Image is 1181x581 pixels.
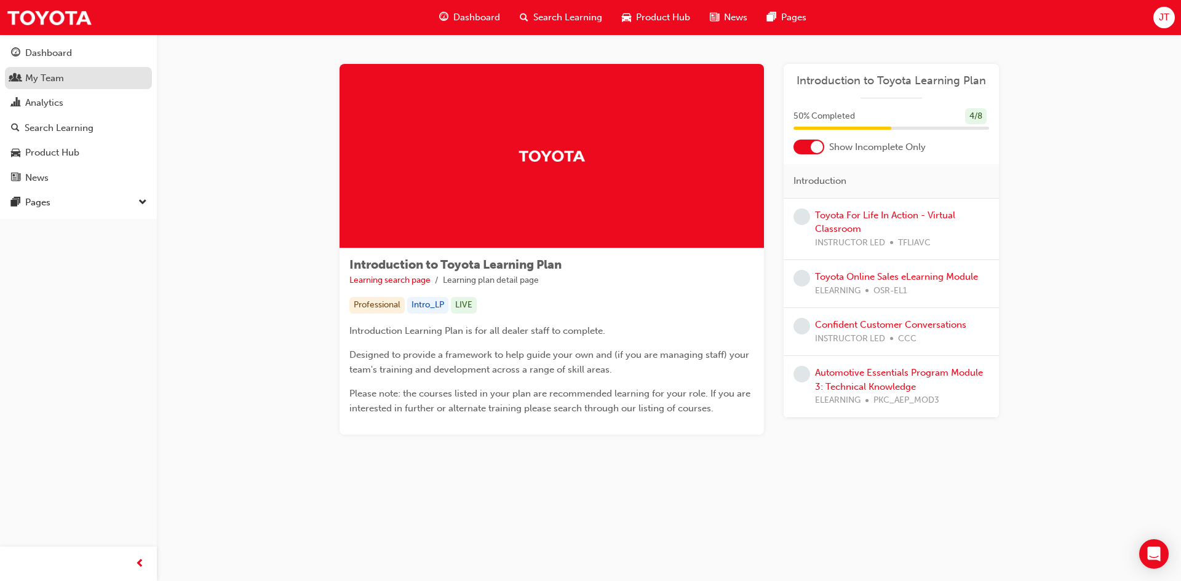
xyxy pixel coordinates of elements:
a: News [5,167,152,189]
img: Trak [6,4,92,31]
div: Pages [25,196,50,210]
span: INSTRUCTOR LED [815,236,885,250]
span: Dashboard [453,10,500,25]
span: ELEARNING [815,393,861,408]
a: car-iconProduct Hub [612,5,700,30]
span: Please note: the courses listed in your plan are recommended learning for your role. If you are i... [349,388,753,414]
span: search-icon [520,10,528,25]
a: Toyota For Life In Action - Virtual Classroom [815,210,955,235]
button: JT [1153,7,1175,28]
span: PKC_AEP_MOD3 [873,393,939,408]
span: INSTRUCTOR LED [815,332,885,346]
a: Learning search page [349,275,431,285]
span: prev-icon [135,556,145,572]
span: car-icon [11,148,20,159]
span: guage-icon [11,48,20,59]
div: News [25,171,49,185]
span: news-icon [11,173,20,184]
span: Introduction [793,174,846,188]
a: Confident Customer Conversations [815,319,966,330]
a: Product Hub [5,141,152,164]
span: guage-icon [439,10,448,25]
span: down-icon [138,195,147,211]
a: My Team [5,67,152,90]
div: Dashboard [25,46,72,60]
div: Professional [349,297,405,314]
a: Search Learning [5,117,152,140]
a: Dashboard [5,42,152,65]
div: Open Intercom Messenger [1139,539,1169,569]
a: Introduction to Toyota Learning Plan [793,74,989,88]
span: car-icon [622,10,631,25]
div: LIVE [451,297,477,314]
span: 50 % Completed [793,109,855,124]
span: Designed to provide a framework to help guide your own and (if you are managing staff) your team'... [349,349,752,375]
button: Pages [5,191,152,214]
a: guage-iconDashboard [429,5,510,30]
div: Product Hub [25,146,79,160]
a: Analytics [5,92,152,114]
li: Learning plan detail page [443,274,539,288]
span: Introduction to Toyota Learning Plan [349,258,562,272]
span: pages-icon [767,10,776,25]
span: TFLIAVC [898,236,931,250]
span: pages-icon [11,197,20,208]
a: Automotive Essentials Program Module 3: Technical Knowledge [815,367,983,392]
span: learningRecordVerb_NONE-icon [793,318,810,334]
span: learningRecordVerb_NONE-icon [793,270,810,287]
span: Introduction Learning Plan is for all dealer staff to complete. [349,325,605,336]
a: Toyota Online Sales eLearning Module [815,271,978,282]
a: search-iconSearch Learning [510,5,612,30]
span: OSR-EL1 [873,284,907,298]
span: learningRecordVerb_NONE-icon [793,366,810,382]
span: search-icon [11,123,20,134]
div: 4 / 8 [965,108,987,125]
span: CCC [898,332,917,346]
span: news-icon [710,10,719,25]
span: Pages [781,10,806,25]
div: My Team [25,71,64,85]
span: learningRecordVerb_NONE-icon [793,208,810,225]
a: pages-iconPages [757,5,816,30]
span: Show Incomplete Only [829,140,926,154]
div: Analytics [25,96,63,110]
div: Intro_LP [407,297,448,314]
span: Search Learning [533,10,602,25]
button: DashboardMy TeamAnalyticsSearch LearningProduct HubNews [5,39,152,191]
span: News [724,10,747,25]
img: Trak [518,145,586,167]
span: chart-icon [11,98,20,109]
span: JT [1159,10,1169,25]
div: Search Learning [25,121,93,135]
span: ELEARNING [815,284,861,298]
span: people-icon [11,73,20,84]
span: Product Hub [636,10,690,25]
a: news-iconNews [700,5,757,30]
